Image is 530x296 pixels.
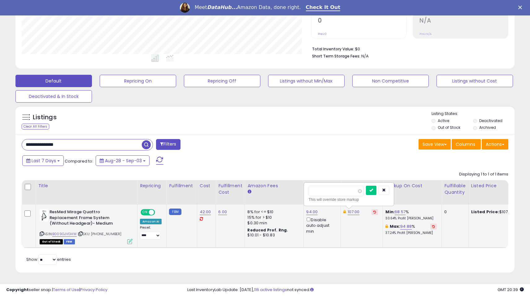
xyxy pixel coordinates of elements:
[479,125,496,130] label: Archived
[78,231,122,236] span: | SKU: [PHONE_NUMBER]
[140,226,162,239] div: Preset:
[459,171,508,177] div: Displaying 1 to 1 of 1 items
[438,118,449,123] label: Active
[419,139,451,150] button: Save View
[6,287,29,293] strong: Copyright
[169,209,181,215] small: FBM
[419,32,432,36] small: Prev: N/A
[306,4,341,11] a: Check It Out
[156,139,180,150] button: Filters
[52,231,77,237] a: B009GJVGHW
[141,210,149,215] span: ON
[80,287,107,293] a: Privacy Policy
[247,183,301,189] div: Amazon Fees
[419,17,508,25] h2: N/A
[22,155,64,166] button: Last 7 Days
[184,75,260,87] button: Repricing Off
[452,139,481,150] button: Columns
[385,209,395,215] b: Min:
[247,233,299,238] div: $10.01 - $10.83
[312,46,354,52] b: Total Inventory Value:
[385,231,437,235] p: 37.24% Profit [PERSON_NAME]
[518,6,524,9] div: Close
[444,183,466,196] div: Fulfillable Quantity
[247,227,288,233] b: Reduced Prof. Rng.
[482,139,508,150] button: Actions
[38,183,135,189] div: Title
[385,183,439,189] div: Markup on Cost
[395,209,406,215] a: 68.57
[318,32,327,36] small: Prev: 0
[15,75,92,87] button: Default
[471,183,525,189] div: Listed Price
[254,287,287,293] a: 116 active listings
[352,75,429,87] button: Non Competitive
[497,287,524,293] span: 2025-09-11 20:39 GMT
[456,141,475,147] span: Columns
[438,125,460,130] label: Out of Stock
[247,189,251,195] small: Amazon Fees.
[200,209,211,215] a: 42.00
[26,256,71,262] span: Show: entries
[247,220,299,226] div: $0.30 min
[64,239,75,244] span: FBM
[306,216,336,234] div: Disable auto adjust min
[195,4,301,11] div: Meet Amazon Data, done right.
[471,209,499,215] b: Listed Price:
[33,113,57,122] h5: Listings
[318,17,406,25] h2: 0
[306,209,318,215] a: 94.00
[169,183,194,189] div: Fulfillment
[444,209,463,215] div: 0
[154,210,164,215] span: OFF
[268,75,345,87] button: Listings without Min/Max
[40,209,48,222] img: 31SnIRmeulL._SL40_.jpg
[15,90,92,103] button: Deactivated & In Stock
[312,53,360,59] b: Short Term Storage Fees:
[180,3,190,13] img: Profile image for Georgie
[218,209,227,215] a: 6.00
[437,75,513,87] button: Listings without Cost
[207,4,237,10] i: DataHub...
[309,197,389,203] div: This will override store markup
[348,209,360,215] a: 107.00
[100,75,176,87] button: Repricing On
[385,216,437,221] p: 30.64% Profit [PERSON_NAME]
[471,209,523,215] div: $107.00
[50,209,125,228] b: ResMed Mirage Quattro Replacement Frame System (Without Headgear)- Medium
[247,209,299,215] div: 8% for <= $10
[140,219,162,224] div: Amazon AI
[187,287,524,293] div: Last InventoryLab Update: [DATE], not synced.
[40,209,132,243] div: ASIN:
[383,180,442,205] th: The percentage added to the cost of goods (COGS) that forms the calculator for Min & Max prices.
[53,287,79,293] a: Terms of Use
[22,124,49,129] div: Clear All Filters
[200,183,213,189] div: Cost
[361,53,369,59] span: N/A
[479,118,502,123] label: Deactivated
[65,158,93,164] span: Compared to:
[385,209,437,221] div: %
[6,287,107,293] div: seller snap | |
[312,45,504,52] li: $0
[385,224,437,235] div: %
[247,215,299,220] div: 15% for > $10
[400,223,412,230] a: 94.88
[40,239,63,244] span: All listings that are currently out of stock and unavailable for purchase on Amazon
[96,155,150,166] button: Aug-28 - Sep-03
[105,158,142,164] span: Aug-28 - Sep-03
[32,158,56,164] span: Last 7 Days
[432,111,515,117] p: Listing States:
[218,183,242,196] div: Fulfillment Cost
[140,183,164,189] div: Repricing
[390,223,401,229] b: Max:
